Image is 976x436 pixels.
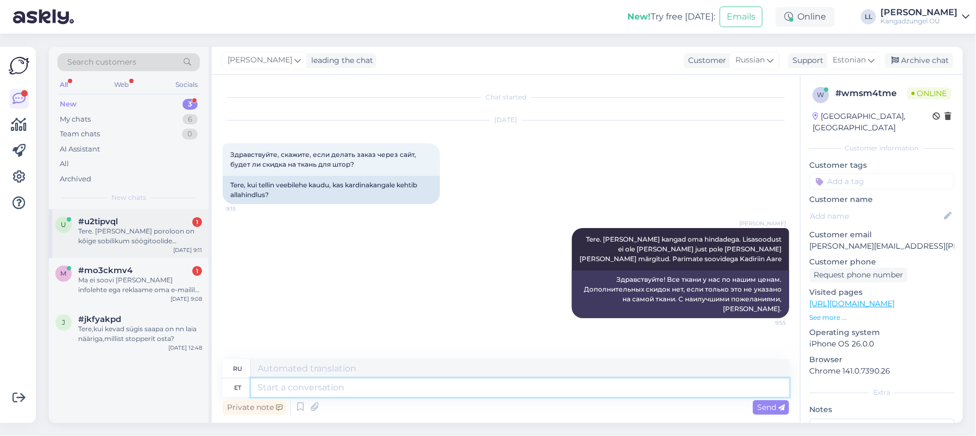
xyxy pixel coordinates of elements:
[78,324,202,344] div: Tere,kui kevad sügis saapa on nn laia nääriga,millist stopperit osta?
[739,219,786,228] span: [PERSON_NAME]
[757,402,785,412] span: Send
[809,287,954,298] p: Visited pages
[78,275,202,295] div: Ma ei soovi [PERSON_NAME] infolehte ega reklaame oma e-mailile. Tänan
[61,220,66,229] span: u
[684,55,726,66] div: Customer
[880,8,969,26] a: [PERSON_NAME]Kangadzungel OÜ
[735,54,765,66] span: Russian
[78,226,202,246] div: Tere. [PERSON_NAME] poroloon on kõige sobilikum söögitoolide isumisosale? [PERSON_NAME] tuleb möö...
[60,174,91,185] div: Archived
[228,54,292,66] span: [PERSON_NAME]
[861,9,876,24] div: LL
[168,344,202,352] div: [DATE] 12:48
[885,53,953,68] div: Archive chat
[67,56,136,68] span: Search customers
[60,99,77,110] div: New
[720,7,763,27] button: Emails
[809,404,954,415] p: Notes
[776,7,835,27] div: Online
[788,55,823,66] div: Support
[809,241,954,252] p: [PERSON_NAME][EMAIL_ADDRESS][PERSON_NAME][DOMAIN_NAME]
[192,266,202,276] div: 1
[223,92,789,102] div: Chat started
[192,217,202,227] div: 1
[58,78,70,92] div: All
[111,193,146,203] span: New chats
[230,150,418,168] span: Здравствуйте, скажите, если делать заказ через сайт, будет ли скидка на ткань для штор?
[809,354,954,365] p: Browser
[223,400,287,415] div: Private note
[809,268,908,282] div: Request phone number
[809,256,954,268] p: Customer phone
[809,338,954,350] p: iPhone OS 26.0.0
[234,378,241,397] div: et
[880,8,958,17] div: [PERSON_NAME]
[173,246,202,254] div: [DATE] 9:11
[182,129,198,140] div: 0
[78,314,121,324] span: #jkfyakpd
[907,87,951,99] span: Online
[60,144,100,155] div: AI Assistant
[627,10,715,23] div: Try free [DATE]:
[809,229,954,241] p: Customer email
[813,111,933,134] div: [GEOGRAPHIC_DATA], [GEOGRAPHIC_DATA]
[171,295,202,303] div: [DATE] 9:08
[60,129,100,140] div: Team chats
[223,115,789,125] div: [DATE]
[78,266,133,275] span: #mo3ckmv4
[809,299,895,308] a: [URL][DOMAIN_NAME]
[182,99,198,110] div: 3
[809,313,954,323] p: See more ...
[226,205,267,213] span: 9:15
[61,269,67,277] span: m
[307,55,373,66] div: leading the chat
[809,173,954,189] input: Add a tag
[817,91,824,99] span: w
[60,159,69,169] div: All
[572,270,789,318] div: Здравствуйте! Все ткани у нас по нашим ценам. Дополнительных скидок нет, если только это не указа...
[627,11,651,22] b: New!
[60,114,91,125] div: My chats
[580,235,783,263] span: Tere. [PERSON_NAME] kangad oma hindadega. Lisasoodust ei ole [PERSON_NAME] just pole [PERSON_NAME...
[223,176,440,204] div: Tere, kui tellin veebilehe kaudu, kas kardinakangale kehtib allahindlus?
[745,319,786,327] span: 9:55
[810,210,942,222] input: Add name
[809,143,954,153] div: Customer information
[809,327,954,338] p: Operating system
[9,55,29,76] img: Askly Logo
[233,359,242,378] div: ru
[835,87,907,100] div: # wmsm4tme
[880,17,958,26] div: Kangadzungel OÜ
[182,114,198,125] div: 6
[112,78,131,92] div: Web
[809,388,954,397] div: Extra
[62,318,65,326] span: j
[78,217,118,226] span: #u2tipvql
[809,365,954,377] p: Chrome 141.0.7390.26
[809,160,954,171] p: Customer tags
[833,54,866,66] span: Estonian
[173,78,200,92] div: Socials
[809,194,954,205] p: Customer name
